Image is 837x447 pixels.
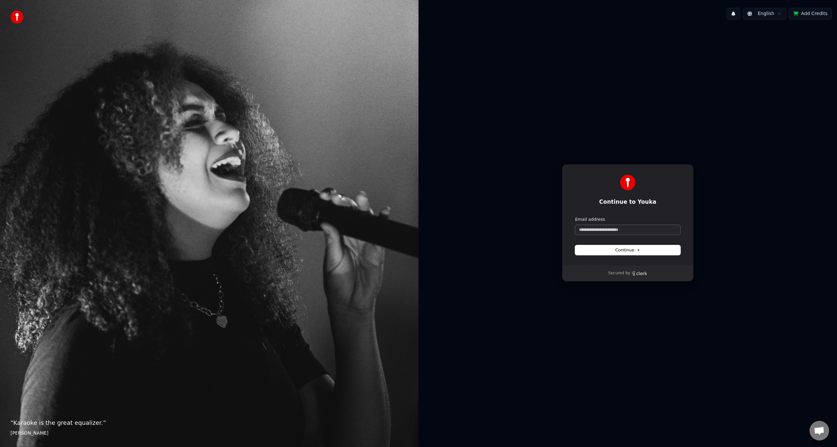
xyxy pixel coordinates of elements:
h1: Continue to Youka [575,198,680,206]
p: Secured by [608,271,630,276]
span: Continue [615,247,640,253]
button: Add Credits [789,8,832,20]
label: Email address [575,216,605,222]
img: Youka [620,175,636,190]
img: youka [10,10,24,24]
a: Clerk logo [632,271,647,276]
a: Open chat [810,421,829,440]
p: “ Karaoke is the great equalizer. ” [10,418,408,427]
button: Continue [575,245,680,255]
footer: [PERSON_NAME] [10,430,408,437]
